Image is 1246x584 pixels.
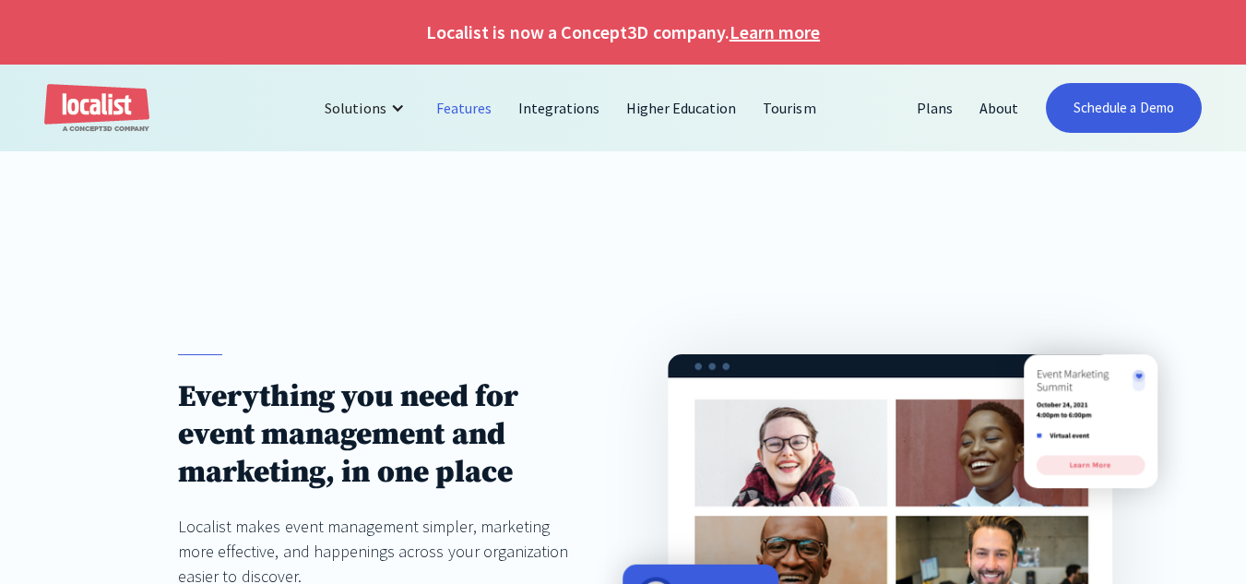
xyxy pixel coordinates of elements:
a: Learn more [730,18,820,46]
a: About [967,86,1032,130]
a: home [44,84,149,133]
a: Tourism [750,86,829,130]
a: Higher Education [613,86,751,130]
a: Schedule a Demo [1046,83,1202,133]
a: Integrations [505,86,613,130]
a: Features [423,86,505,130]
div: Solutions [325,97,386,119]
h1: Everything you need for event management and marketing, in one place [178,378,578,492]
a: Plans [904,86,967,130]
div: Solutions [311,86,422,130]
